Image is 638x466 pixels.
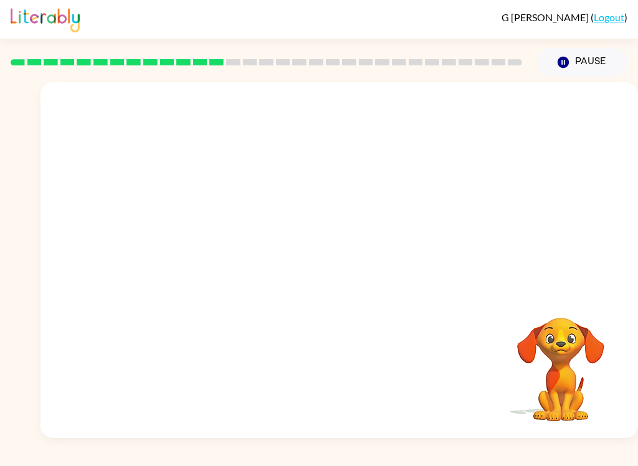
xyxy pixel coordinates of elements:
[502,11,591,23] span: G [PERSON_NAME]
[11,5,80,32] img: Literably
[537,48,627,77] button: Pause
[498,298,623,423] video: Your browser must support playing .mp4 files to use Literably. Please try using another browser.
[502,11,627,23] div: ( )
[594,11,624,23] a: Logout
